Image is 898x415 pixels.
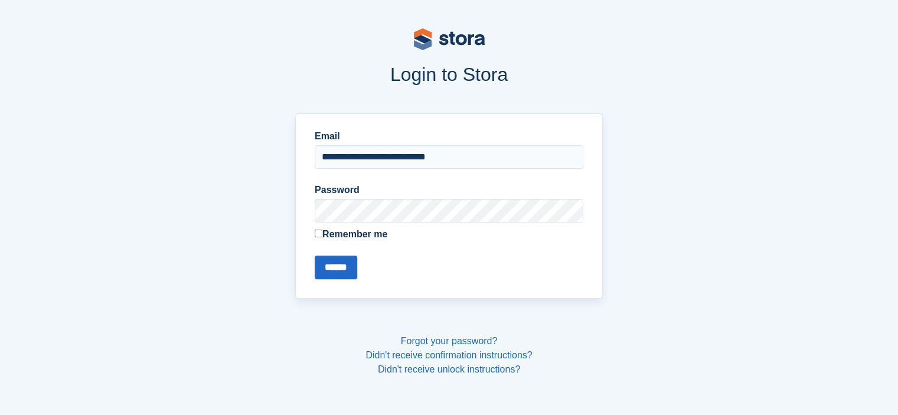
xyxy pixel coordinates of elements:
a: Forgot your password? [401,336,498,346]
a: Didn't receive confirmation instructions? [365,350,532,360]
label: Remember me [315,227,583,241]
label: Password [315,183,583,197]
a: Didn't receive unlock instructions? [378,364,520,374]
img: stora-logo-53a41332b3708ae10de48c4981b4e9114cc0af31d8433b30ea865607fb682f29.svg [414,28,485,50]
input: Remember me [315,230,322,237]
label: Email [315,129,583,143]
h1: Login to Stora [70,64,828,85]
